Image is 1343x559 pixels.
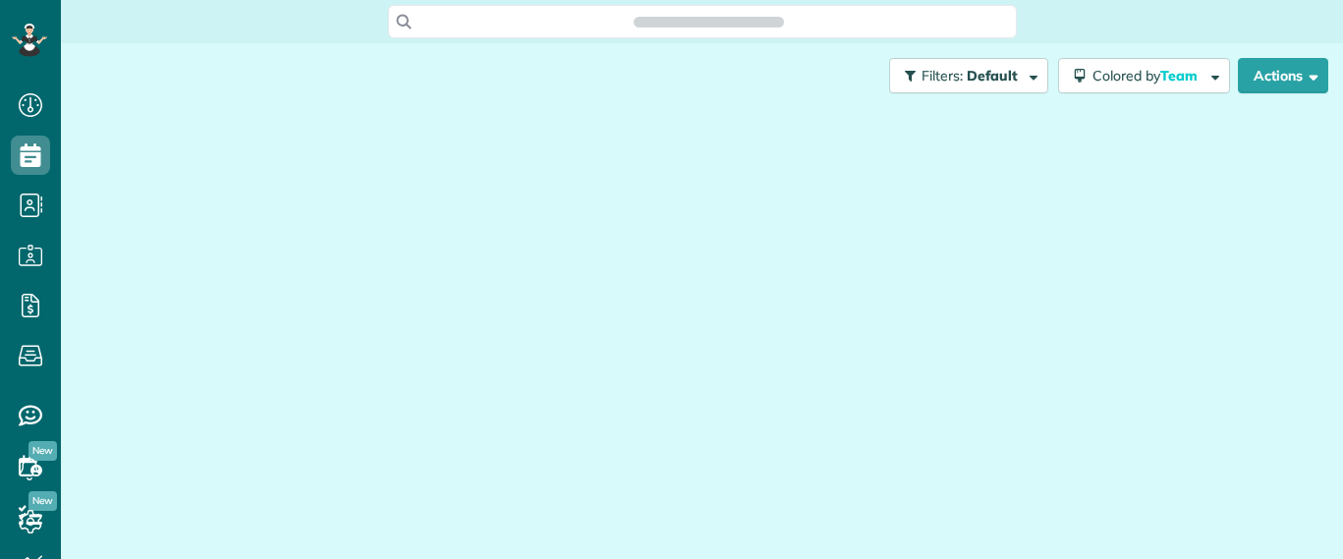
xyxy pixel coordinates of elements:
[1238,58,1328,93] button: Actions
[653,12,764,31] span: Search ZenMaid…
[1058,58,1230,93] button: Colored byTeam
[1092,67,1204,84] span: Colored by
[967,67,1019,84] span: Default
[1160,67,1201,84] span: Team
[889,58,1048,93] button: Filters: Default
[879,58,1048,93] a: Filters: Default
[922,67,963,84] span: Filters:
